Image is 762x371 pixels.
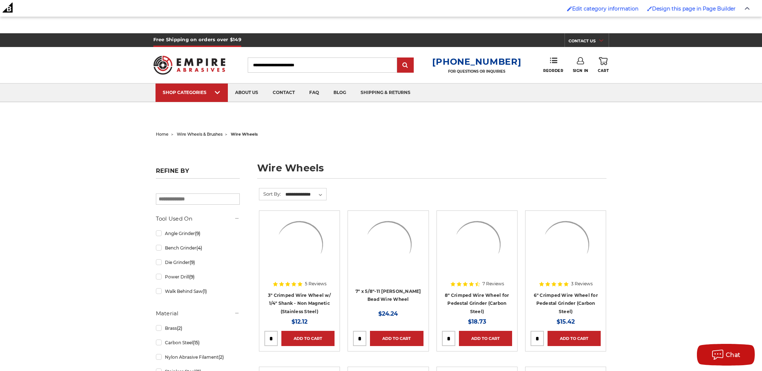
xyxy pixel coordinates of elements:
a: 3" Crimped Wire Wheel w/ 1/4" Shank - Non Magnetic (Stainless Steel) [268,293,331,314]
a: 6" Crimped Wire Wheel for Pedestal Grinder (Carbon Steel) [534,293,598,314]
span: (4) [196,245,202,251]
span: Reorder [543,68,563,73]
img: Enabled brush for category edit [567,6,572,11]
a: Add to Cart [281,331,335,346]
a: 6" Crimped Wire Wheel for Pedestal Grinder [531,216,601,286]
a: CONTACT US [569,37,609,47]
a: Add to Cart [548,331,601,346]
a: [PHONE_NUMBER] [432,56,521,67]
img: Enabled brush for page builder edit. [647,6,652,11]
a: Crimped Wire Wheel with Shank Non Magnetic [264,216,335,286]
a: Carbon Steel [156,336,240,349]
select: Sort By: [284,189,326,200]
input: Submit [398,58,413,73]
a: Walk Behind Saw [156,285,240,298]
img: 6" Crimped Wire Wheel for Pedestal Grinder [537,216,595,274]
div: SHOP CATEGORIES [163,90,221,95]
span: (2) [177,325,182,331]
span: $24.24 [378,310,398,317]
span: (9) [189,274,195,280]
h5: Tool Used On [156,214,240,223]
a: Nylon Abrasive Filament [156,351,240,363]
span: Design this page in Page Builder [652,5,736,12]
h5: Material [156,309,240,318]
img: 7" x 5/8"-11 Stringer Bead Wire Wheel [359,216,417,274]
a: 8" Crimped Wire Wheel for Pedestal Grinder (Carbon Steel) [445,293,509,314]
a: blog [326,84,353,102]
a: Brass [156,322,240,334]
a: Cart [598,57,609,73]
span: (15) [193,340,200,345]
p: FOR QUESTIONS OR INQUIRIES [432,69,521,74]
span: Cart [598,68,609,73]
span: $12.12 [291,318,307,325]
a: home [156,132,169,137]
span: (2) [218,354,224,360]
img: Crimped Wire Wheel with Shank Non Magnetic [271,216,328,274]
a: Angle Grinder [156,227,240,240]
a: faq [302,84,326,102]
img: Empire Abrasives [153,51,226,79]
span: wire wheels [231,132,258,137]
span: Edit category information [572,5,638,12]
img: Close Admin Bar [745,7,750,10]
a: Add to Cart [370,331,423,346]
button: Chat [697,344,755,366]
a: Power Drill [156,270,240,283]
a: Enabled brush for category edit Edit category information [563,2,642,16]
a: shipping & returns [353,84,418,102]
span: (1) [203,289,207,294]
a: 7" x 5/8"-11 Stringer Bead Wire Wheel [353,216,423,286]
span: (9) [190,260,195,265]
a: 7" x 5/8"-11 [PERSON_NAME] Bead Wire Wheel [356,289,421,302]
a: Bench Grinder [156,242,240,254]
a: Die Grinder [156,256,240,269]
a: Enabled brush for page builder edit. Design this page in Page Builder [643,2,739,16]
a: about us [228,84,265,102]
span: (9) [195,231,200,236]
img: 8" Crimped Wire Wheel for Pedestal Grinder [448,216,506,274]
span: Sign In [573,68,588,73]
h5: Free Shipping on orders over $149 [153,33,241,47]
span: Chat [726,351,741,358]
a: contact [265,84,302,102]
span: $18.73 [468,318,486,325]
span: $15.42 [557,318,575,325]
h5: Refine by [156,167,240,179]
a: 8" Crimped Wire Wheel for Pedestal Grinder [442,216,512,286]
a: Add to Cart [459,331,512,346]
a: Reorder [543,57,563,73]
a: wire wheels & brushes [177,132,222,137]
label: Sort By: [259,188,281,199]
h1: wire wheels [257,163,606,179]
